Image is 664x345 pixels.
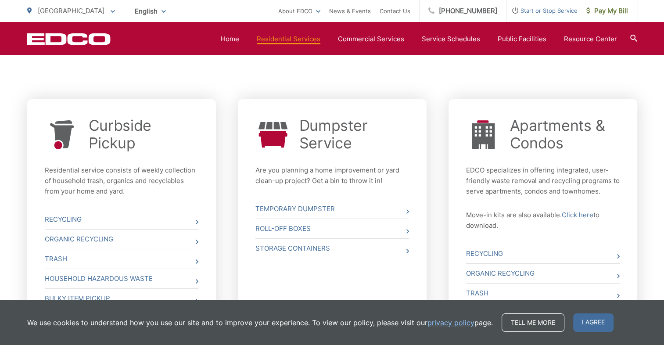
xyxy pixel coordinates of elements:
p: Residential service consists of weekly collection of household trash, organics and recyclables fr... [45,165,198,197]
p: Move-in kits are also available. to download. [466,210,620,231]
p: Are you planning a home improvement or yard clean-up project? Get a bin to throw it in! [255,165,409,186]
a: Trash [466,284,620,303]
a: Roll-Off Boxes [255,219,409,238]
a: privacy policy [427,317,474,328]
a: Temporary Dumpster [255,199,409,219]
a: Organic Recycling [45,230,198,249]
p: EDCO specializes in offering integrated, user-friendly waste removal and recycling programs to se... [466,165,620,197]
a: News & Events [329,6,371,16]
a: Bulky Item Pickup [45,289,198,308]
span: [GEOGRAPHIC_DATA] [38,7,104,15]
a: Service Schedules [422,34,480,44]
a: Trash [45,249,198,269]
a: Storage Containers [255,239,409,258]
p: We use cookies to understand how you use our site and to improve your experience. To view our pol... [27,317,493,328]
a: Residential Services [257,34,320,44]
a: Dumpster Service [299,117,409,152]
a: Contact Us [380,6,410,16]
a: Curbside Pickup [89,117,198,152]
a: Recycling [466,244,620,263]
a: Resource Center [564,34,617,44]
a: Home [221,34,239,44]
a: Recycling [45,210,198,229]
span: Pay My Bill [586,6,628,16]
a: EDCD logo. Return to the homepage. [27,33,111,45]
a: Public Facilities [498,34,546,44]
a: About EDCO [278,6,320,16]
a: Household Hazardous Waste [45,269,198,288]
a: Commercial Services [338,34,404,44]
a: Organic Recycling [466,264,620,283]
span: English [128,4,172,19]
